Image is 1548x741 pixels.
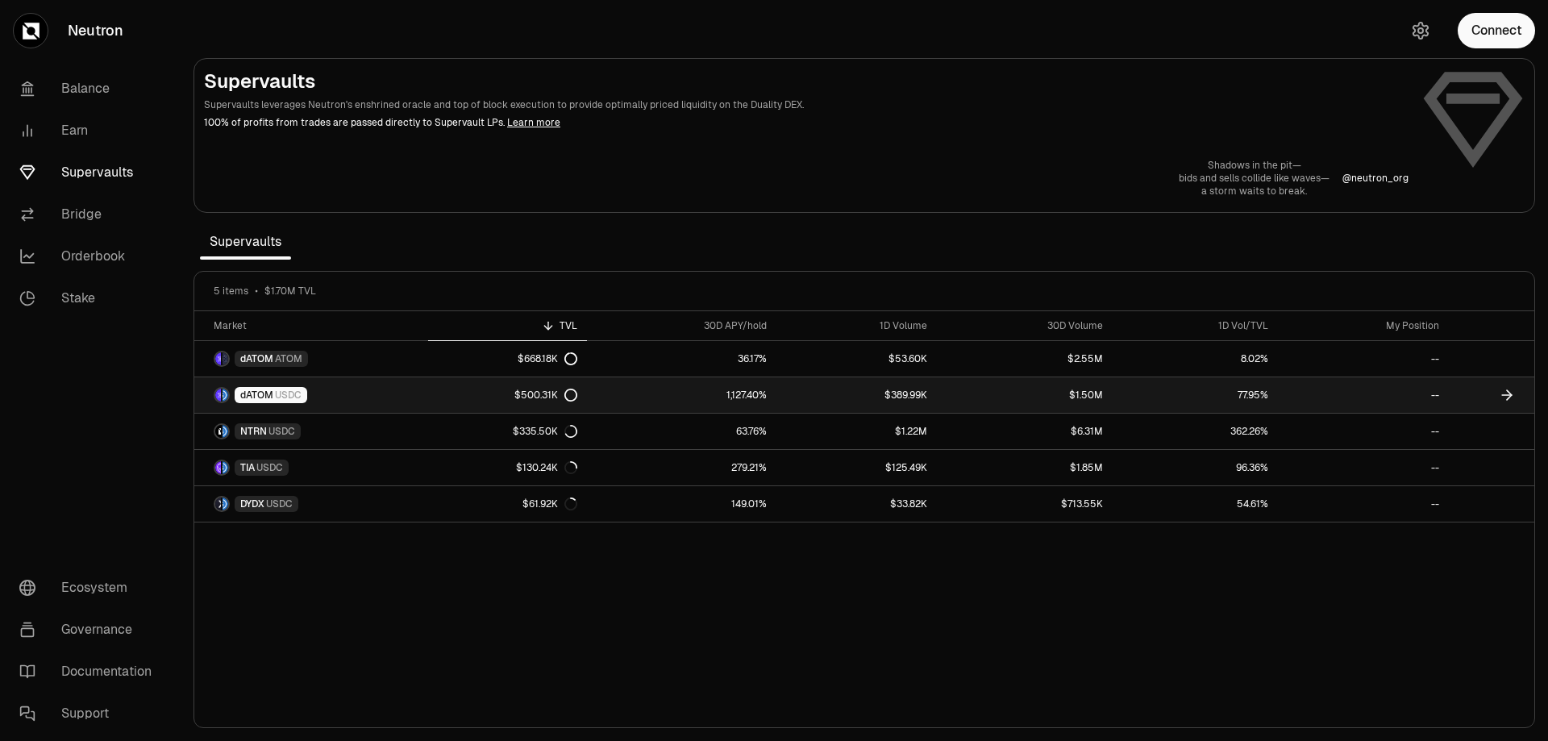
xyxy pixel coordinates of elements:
span: ATOM [275,352,302,365]
span: $1.70M TVL [264,285,316,298]
a: $130.24K [428,450,587,485]
span: dATOM [240,389,273,402]
a: dATOM LogoUSDC LogodATOMUSDC [194,377,428,413]
a: 8.02% [1113,341,1278,377]
p: Supervaults leverages Neutron's enshrined oracle and top of block execution to provide optimally ... [204,98,1409,112]
span: dATOM [240,352,273,365]
a: dATOM LogoATOM LogodATOMATOM [194,341,428,377]
div: 1D Volume [786,319,927,332]
p: @ neutron_org [1342,172,1409,185]
span: Supervaults [200,226,291,258]
a: 96.36% [1113,450,1278,485]
a: Orderbook [6,235,174,277]
div: $500.31K [514,389,577,402]
span: 5 items [214,285,248,298]
img: dATOM Logo [215,352,221,365]
img: DYDX Logo [215,497,221,510]
div: 1D Vol/TVL [1122,319,1268,332]
a: $1.50M [937,377,1113,413]
a: 149.01% [587,486,776,522]
a: $125.49K [776,450,937,485]
h2: Supervaults [204,69,1409,94]
p: a storm waits to break. [1179,185,1330,198]
a: $713.55K [937,486,1113,522]
a: Supervaults [6,152,174,194]
div: $335.50K [513,425,577,438]
div: $668.18K [518,352,577,365]
a: Balance [6,68,174,110]
span: USDC [266,497,293,510]
a: Documentation [6,651,174,693]
div: $61.92K [522,497,577,510]
span: USDC [256,461,283,474]
img: USDC Logo [223,497,228,510]
p: Shadows in the pit— [1179,159,1330,172]
div: 30D Volume [947,319,1103,332]
a: Ecosystem [6,567,174,609]
a: Support [6,693,174,735]
p: 100% of profits from trades are passed directly to Supervault LPs. [204,115,1409,130]
a: $500.31K [428,377,587,413]
div: My Position [1288,319,1439,332]
a: $53.60K [776,341,937,377]
a: $389.99K [776,377,937,413]
a: -- [1278,414,1449,449]
a: 63.76% [587,414,776,449]
a: Shadows in the pit—bids and sells collide like waves—a storm waits to break. [1179,159,1330,198]
span: USDC [275,389,302,402]
a: $33.82K [776,486,937,522]
a: Stake [6,277,174,319]
img: USDC Logo [223,461,228,474]
a: 54.61% [1113,486,1278,522]
img: USDC Logo [223,425,228,438]
img: ATOM Logo [223,352,228,365]
a: Learn more [507,116,560,129]
a: $1.22M [776,414,937,449]
img: TIA Logo [215,461,221,474]
a: NTRN LogoUSDC LogoNTRNUSDC [194,414,428,449]
a: @neutron_org [1342,172,1409,185]
button: Connect [1458,13,1535,48]
img: USDC Logo [223,389,228,402]
a: 36.17% [587,341,776,377]
a: $61.92K [428,486,587,522]
div: $130.24K [516,461,577,474]
span: TIA [240,461,255,474]
a: $668.18K [428,341,587,377]
a: Bridge [6,194,174,235]
a: -- [1278,486,1449,522]
a: $335.50K [428,414,587,449]
div: TVL [438,319,577,332]
a: Earn [6,110,174,152]
img: dATOM Logo [215,389,221,402]
img: NTRN Logo [215,425,221,438]
a: -- [1278,377,1449,413]
span: NTRN [240,425,267,438]
a: $2.55M [937,341,1113,377]
a: -- [1278,450,1449,485]
span: USDC [268,425,295,438]
a: 279.21% [587,450,776,485]
a: DYDX LogoUSDC LogoDYDXUSDC [194,486,428,522]
a: TIA LogoUSDC LogoTIAUSDC [194,450,428,485]
p: bids and sells collide like waves— [1179,172,1330,185]
a: 77.95% [1113,377,1278,413]
span: DYDX [240,497,264,510]
a: 1,127.40% [587,377,776,413]
a: $6.31M [937,414,1113,449]
div: 30D APY/hold [597,319,767,332]
a: Governance [6,609,174,651]
div: Market [214,319,418,332]
a: $1.85M [937,450,1113,485]
a: -- [1278,341,1449,377]
a: 362.26% [1113,414,1278,449]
